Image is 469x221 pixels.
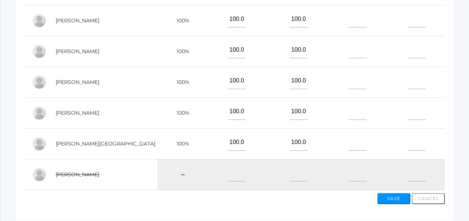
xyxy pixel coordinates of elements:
[32,106,47,120] div: Jordyn Paterson
[157,159,203,190] td: --
[157,97,203,128] td: 100%
[56,79,99,85] a: [PERSON_NAME]
[157,36,203,67] td: 100%
[32,75,47,89] div: Weston Moran
[56,171,99,178] a: [PERSON_NAME]
[157,67,203,97] td: 100%
[32,44,47,59] div: Nora McKenzie
[157,128,203,159] td: 100%
[32,167,47,182] div: Elsie Vondran
[56,110,99,116] a: [PERSON_NAME]
[56,140,155,147] a: [PERSON_NAME][GEOGRAPHIC_DATA]
[157,5,203,36] td: 100%
[377,193,410,204] button: Save
[412,193,445,204] button: Cancel
[32,136,47,151] div: Tallon Pecor
[32,13,47,28] div: Jade Johnson
[56,17,99,24] a: [PERSON_NAME]
[56,48,99,55] a: [PERSON_NAME]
